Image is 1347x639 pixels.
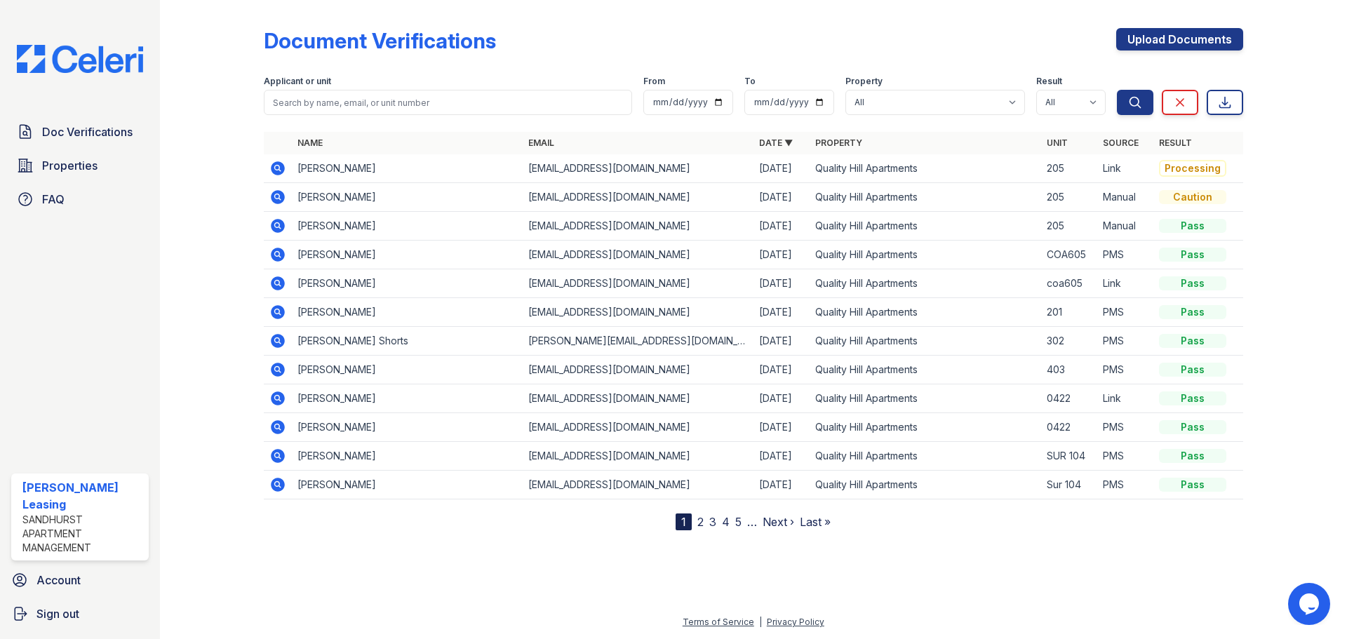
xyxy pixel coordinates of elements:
a: Account [6,566,154,594]
label: From [643,76,665,87]
td: 205 [1041,154,1097,183]
div: Pass [1159,219,1226,233]
div: Pass [1159,334,1226,348]
td: Quality Hill Apartments [810,327,1040,356]
a: Source [1103,137,1139,148]
td: Manual [1097,183,1153,212]
div: Processing [1159,160,1226,177]
td: [DATE] [753,183,810,212]
label: To [744,76,756,87]
td: [PERSON_NAME] [292,298,523,327]
label: Result [1036,76,1062,87]
td: Link [1097,384,1153,413]
td: PMS [1097,241,1153,269]
div: Sandhurst Apartment Management [22,513,143,555]
a: Properties [11,152,149,180]
td: Quality Hill Apartments [810,269,1040,298]
td: [DATE] [753,241,810,269]
span: Sign out [36,605,79,622]
td: PMS [1097,356,1153,384]
a: Doc Verifications [11,118,149,146]
td: 205 [1041,183,1097,212]
a: Result [1159,137,1192,148]
td: [PERSON_NAME] [292,241,523,269]
td: SUR 104 [1041,442,1097,471]
td: [PERSON_NAME] [292,413,523,442]
td: [EMAIL_ADDRESS][DOMAIN_NAME] [523,183,753,212]
td: [DATE] [753,384,810,413]
td: [DATE] [753,298,810,327]
a: Privacy Policy [767,617,824,627]
td: [PERSON_NAME] [292,384,523,413]
a: Terms of Service [683,617,754,627]
td: Manual [1097,212,1153,241]
a: Sign out [6,600,154,628]
a: Email [528,137,554,148]
td: PMS [1097,327,1153,356]
td: 302 [1041,327,1097,356]
td: PMS [1097,471,1153,499]
td: 0422 [1041,413,1097,442]
td: Quality Hill Apartments [810,298,1040,327]
td: [DATE] [753,442,810,471]
a: Next › [763,515,794,529]
div: Pass [1159,449,1226,463]
td: Sur 104 [1041,471,1097,499]
td: coa605 [1041,269,1097,298]
td: Quality Hill Apartments [810,183,1040,212]
div: [PERSON_NAME] Leasing [22,479,143,513]
td: [DATE] [753,413,810,442]
label: Property [845,76,883,87]
td: [PERSON_NAME] [292,442,523,471]
a: Property [815,137,862,148]
td: [PERSON_NAME] [292,356,523,384]
a: FAQ [11,185,149,213]
td: [EMAIL_ADDRESS][DOMAIN_NAME] [523,212,753,241]
a: 5 [735,515,742,529]
a: 4 [722,515,730,529]
td: 205 [1041,212,1097,241]
span: FAQ [42,191,65,208]
a: Date ▼ [759,137,793,148]
div: Pass [1159,420,1226,434]
td: Quality Hill Apartments [810,154,1040,183]
a: 2 [697,515,704,529]
td: [PERSON_NAME] [292,212,523,241]
img: CE_Logo_Blue-a8612792a0a2168367f1c8372b55b34899dd931a85d93a1a3d3e32e68fde9ad4.png [6,45,154,73]
td: [PERSON_NAME] [292,471,523,499]
td: [DATE] [753,269,810,298]
td: [EMAIL_ADDRESS][DOMAIN_NAME] [523,241,753,269]
td: Quality Hill Apartments [810,384,1040,413]
td: [EMAIL_ADDRESS][DOMAIN_NAME] [523,356,753,384]
input: Search by name, email, or unit number [264,90,632,115]
td: 403 [1041,356,1097,384]
span: … [747,513,757,530]
td: [EMAIL_ADDRESS][DOMAIN_NAME] [523,269,753,298]
div: Pass [1159,363,1226,377]
td: [DATE] [753,154,810,183]
div: Pass [1159,276,1226,290]
a: Last » [800,515,831,529]
td: [PERSON_NAME][EMAIL_ADDRESS][DOMAIN_NAME] [523,327,753,356]
a: 3 [709,515,716,529]
a: Unit [1047,137,1068,148]
iframe: chat widget [1288,583,1333,625]
div: Pass [1159,391,1226,405]
td: [PERSON_NAME] Shorts [292,327,523,356]
td: COA605 [1041,241,1097,269]
span: Doc Verifications [42,123,133,140]
td: [PERSON_NAME] [292,269,523,298]
td: [EMAIL_ADDRESS][DOMAIN_NAME] [523,442,753,471]
td: [PERSON_NAME] [292,154,523,183]
td: [EMAIL_ADDRESS][DOMAIN_NAME] [523,154,753,183]
td: Link [1097,269,1153,298]
td: 0422 [1041,384,1097,413]
td: 201 [1041,298,1097,327]
span: Properties [42,157,98,174]
div: Caution [1159,190,1226,204]
td: [DATE] [753,212,810,241]
td: [EMAIL_ADDRESS][DOMAIN_NAME] [523,471,753,499]
div: Pass [1159,478,1226,492]
td: Quality Hill Apartments [810,241,1040,269]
